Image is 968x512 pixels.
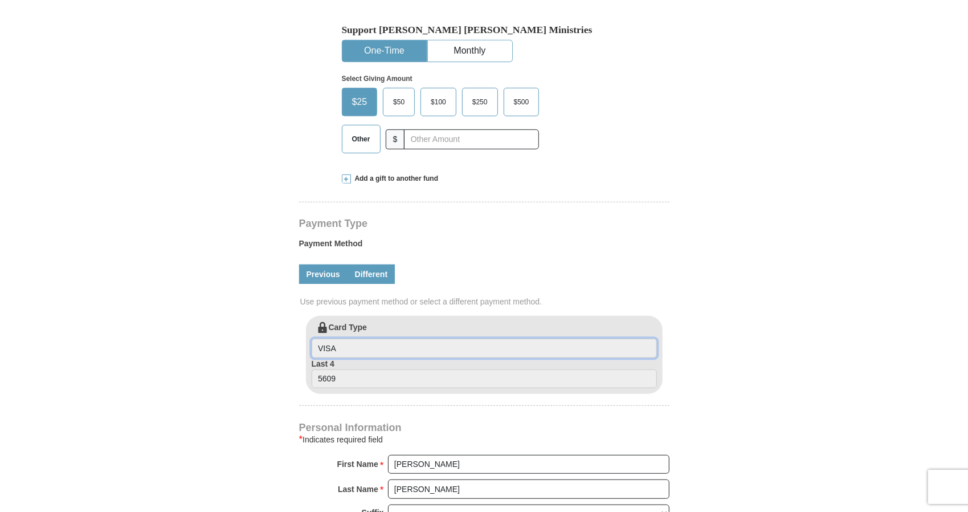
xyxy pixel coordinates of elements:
a: Previous [299,265,348,284]
span: $ [386,129,405,149]
div: Indicates required field [299,433,669,446]
label: Last 4 [312,358,657,389]
input: Other Amount [404,129,539,149]
span: $100 [425,94,452,111]
label: Payment Method [299,238,669,255]
input: Last 4 [312,369,657,389]
h5: Support [PERSON_NAME] [PERSON_NAME] Ministries [342,24,627,36]
strong: Select Giving Amount [342,75,412,83]
button: One-Time [342,40,427,62]
span: $50 [387,94,410,111]
a: Different [348,265,395,284]
span: Other [346,131,376,148]
button: Monthly [428,40,512,62]
label: Card Type [312,322,657,358]
h4: Personal Information [299,423,669,432]
strong: First Name [337,456,378,472]
span: Add a gift to another fund [351,174,439,184]
span: $250 [467,94,493,111]
span: $25 [346,94,373,111]
strong: Last Name [338,481,378,497]
h4: Payment Type [299,219,669,228]
input: Card Type [312,339,657,358]
span: Use previous payment method or select a different payment method. [300,296,671,307]
span: $500 [508,94,535,111]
